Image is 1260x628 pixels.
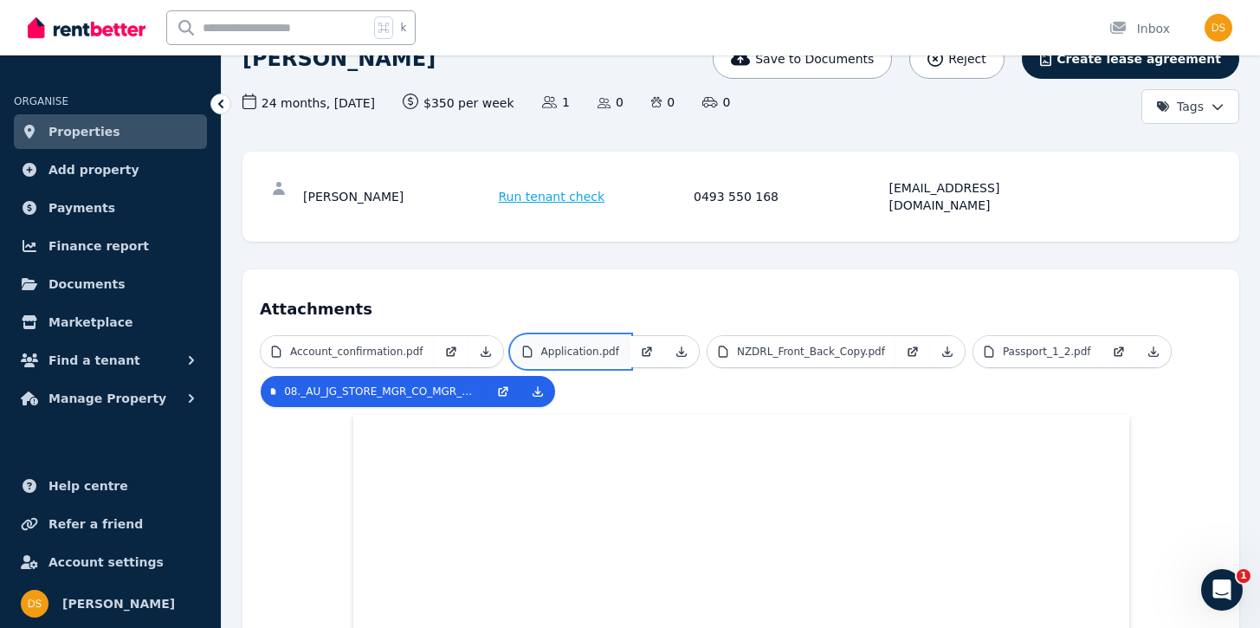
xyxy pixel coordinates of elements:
span: 0 [702,94,730,111]
a: Refer a friend [14,507,207,541]
span: Properties [48,121,120,142]
a: Passport_1_2.pdf [973,336,1102,367]
img: Don Siyambalapitiya [1205,14,1232,42]
a: Help centre [14,469,207,503]
span: Manage Property [48,388,166,409]
span: Create lease agreement [1056,50,1221,68]
span: Refer a friend [48,514,143,534]
div: Inbox [1109,20,1170,37]
span: Marketplace [48,312,132,333]
p: Application.pdf [541,345,619,359]
span: Account settings [48,552,164,573]
a: Account_confirmation.pdf [261,336,434,367]
span: Finance report [48,236,149,256]
a: Open in new Tab [895,336,930,367]
span: Add property [48,159,139,180]
a: NZDRL_Front_Back_Copy.pdf [708,336,895,367]
p: 08._AU_JG_STORE_MGR_CO_MGR_FT_NEG_RATE_JAN_2025_2.pdf [284,385,475,398]
a: Download Attachment [520,376,555,407]
span: Reject [948,50,985,68]
span: 0 [651,94,675,111]
span: ORGANISE [14,95,68,107]
p: Passport_1_2.pdf [1003,345,1091,359]
p: NZDRL_Front_Back_Copy.pdf [737,345,885,359]
img: RentBetter [28,15,145,41]
div: [EMAIL_ADDRESS][DOMAIN_NAME] [889,179,1080,214]
a: Add property [14,152,207,187]
a: Open in new Tab [1102,336,1136,367]
button: Save to Documents [713,39,893,79]
span: $350 per week [403,94,514,112]
a: Download Attachment [1136,336,1171,367]
p: Account_confirmation.pdf [290,345,423,359]
span: 24 months , [DATE] [242,94,375,112]
div: 0493 550 168 [694,179,884,214]
span: 1 [1237,569,1250,583]
a: Download Attachment [664,336,699,367]
h4: Attachments [260,287,1222,321]
iframe: Intercom live chat [1201,569,1243,611]
a: Open in new Tab [630,336,664,367]
span: 1 [542,94,570,111]
button: Tags [1141,89,1239,124]
a: Properties [14,114,207,149]
button: Reject [909,39,1004,79]
button: Find a tenant [14,343,207,378]
a: Finance report [14,229,207,263]
a: Open in new Tab [434,336,468,367]
span: Save to Documents [755,50,874,68]
span: 0 [598,94,624,111]
a: Download Attachment [468,336,503,367]
span: Tags [1156,98,1204,115]
span: [PERSON_NAME] [62,593,175,614]
a: Application.pdf [512,336,630,367]
a: Marketplace [14,305,207,340]
span: Payments [48,197,115,218]
a: Download Attachment [930,336,965,367]
a: 08._AU_JG_STORE_MGR_CO_MGR_FT_NEG_RATE_JAN_2025_2.pdf [261,376,486,407]
button: Create lease agreement [1022,39,1239,79]
a: Payments [14,191,207,225]
h1: [PERSON_NAME] [242,45,436,73]
img: Don Siyambalapitiya [21,590,48,618]
span: Documents [48,274,126,295]
a: Documents [14,267,207,301]
span: k [400,21,406,35]
span: Find a tenant [48,350,140,371]
span: Run tenant check [499,188,605,205]
a: Open in new Tab [486,376,520,407]
div: [PERSON_NAME] [303,179,494,214]
button: Manage Property [14,381,207,416]
span: Help centre [48,476,128,496]
a: Account settings [14,545,207,579]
